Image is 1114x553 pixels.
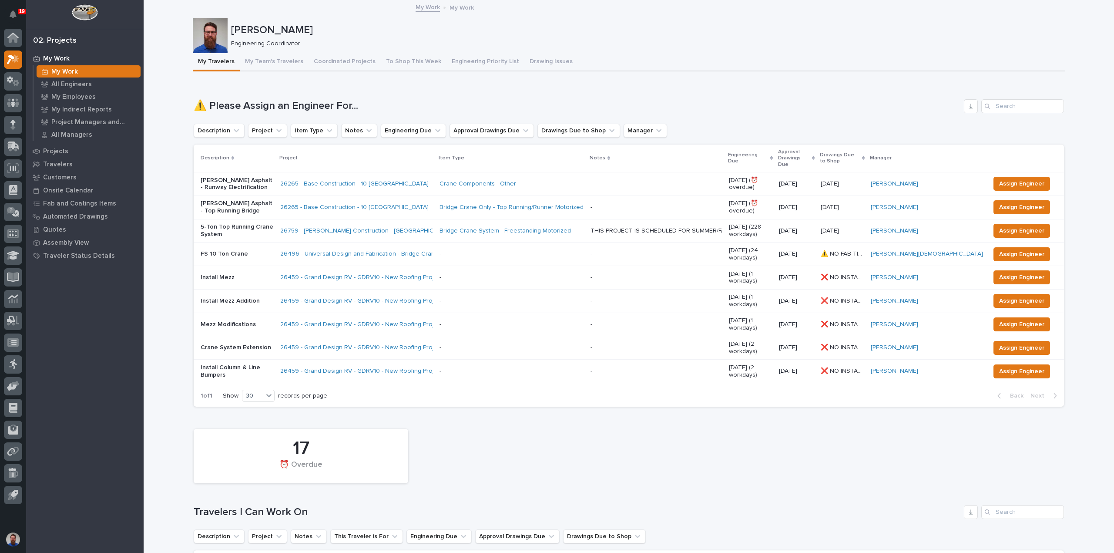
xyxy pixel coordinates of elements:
p: ❌ NO INSTALL DATE! [821,319,866,328]
span: Assign Engineer [999,249,1044,260]
p: ❌ NO INSTALL DATE! [821,366,866,375]
p: All Engineers [51,81,92,88]
p: [DATE] (⏰ overdue) [729,177,772,192]
a: Onsite Calendar [26,184,144,197]
div: - [591,368,592,375]
button: Assign Engineer [993,224,1050,238]
p: [DATE] (1 workdays) [729,270,772,285]
button: Drawings Due to Shop [563,529,646,543]
p: 5-Ton Top Running Crane System [201,223,273,238]
button: Description [194,529,245,543]
p: Approval Drawings Due [778,147,810,169]
p: [DATE] (228 workdays) [729,223,772,238]
button: Notes [341,124,377,138]
span: Assign Engineer [999,366,1044,377]
a: 26459 - Grand Design RV - GDRV10 - New Roofing Project [280,368,443,375]
button: Assign Engineer [993,341,1050,355]
p: [DATE] [779,344,814,351]
button: Assign Engineer [993,200,1050,214]
button: Back [990,392,1027,400]
span: Assign Engineer [999,226,1044,236]
p: Manager [870,153,892,163]
p: My Work [43,55,70,63]
p: [DATE] [779,227,814,235]
a: [PERSON_NAME] [871,204,918,211]
button: Assign Engineer [993,364,1050,378]
a: Customers [26,171,144,184]
a: [PERSON_NAME] [871,227,918,235]
button: Drawings Due to Shop [537,124,620,138]
p: [PERSON_NAME] [231,24,1062,37]
p: Automated Drawings [43,213,108,221]
a: [PERSON_NAME] [871,321,918,328]
p: FS 10 Ton Crane [201,250,273,258]
p: Onsite Calendar [43,187,94,195]
p: ❌ NO INSTALL DATE! [821,296,866,305]
button: Next [1027,392,1064,400]
p: Travelers [43,161,73,169]
a: All Engineers [34,78,144,90]
a: [PERSON_NAME] [871,368,918,375]
tr: FS 10 Ton Crane26496 - Universal Design and Fabrication - Bridge Crane 10 Ton -- [DATE] (24 workd... [194,243,1064,266]
p: [DATE] (1 workdays) [729,317,772,332]
p: Traveler Status Details [43,252,115,260]
p: Fab and Coatings Items [43,200,116,208]
button: Item Type [291,124,338,138]
p: Project Managers and Engineers [51,118,137,126]
p: Project [279,153,298,163]
p: [DATE] [779,250,814,258]
p: [DATE] [779,180,814,188]
button: Notes [291,529,327,543]
tr: Install Mezz26459 - Grand Design RV - GDRV10 - New Roofing Project -- [DATE] (1 workdays)[DATE]❌ ... [194,266,1064,290]
a: Crane Components - Other [440,180,516,188]
input: Search [981,99,1064,113]
div: 30 [242,391,263,401]
button: Manager [624,124,667,138]
a: [PERSON_NAME] [871,297,918,305]
a: [PERSON_NAME][DEMOGRAPHIC_DATA] [871,250,983,258]
a: Quotes [26,223,144,236]
a: 26459 - Grand Design RV - GDRV10 - New Roofing Project [280,321,443,328]
button: My Team's Travelers [240,53,309,71]
button: Approval Drawings Due [475,529,560,543]
p: My Work [450,2,474,12]
p: [DATE] [779,274,814,281]
div: 02. Projects [33,36,77,46]
tr: Crane System Extension26459 - Grand Design RV - GDRV10 - New Roofing Project -- [DATE] (2 workday... [194,336,1064,360]
tr: Install Mezz Addition26459 - Grand Design RV - GDRV10 - New Roofing Project -- [DATE] (1 workdays... [194,289,1064,313]
div: - [591,204,592,211]
p: My Indirect Reports [51,106,112,114]
tr: [PERSON_NAME] Asphalt - Runway Electrification26265 - Base Construction - 10 [GEOGRAPHIC_DATA] Cr... [194,172,1064,196]
button: Assign Engineer [993,270,1050,284]
p: - [440,321,584,328]
a: [PERSON_NAME] [871,344,918,351]
span: Assign Engineer [999,319,1044,330]
a: My Work [26,52,144,65]
p: 1 of 1 [194,385,219,407]
div: ⏰ Overdue [208,460,393,479]
div: 17 [208,438,393,459]
p: ❌ NO INSTALL DATE! [821,342,866,351]
p: - [440,297,584,305]
div: - [591,297,592,305]
button: Approval Drawings Due [450,124,534,138]
a: Fab and Coatings Items [26,197,144,210]
p: [DATE] (2 workdays) [729,341,772,355]
div: - [591,180,592,188]
span: Assign Engineer [999,296,1044,306]
button: users-avatar [4,530,22,549]
p: My Employees [51,93,96,101]
button: Engineering Due [381,124,446,138]
p: Install Mezz Addition [201,297,273,305]
p: Engineering Coordinator [231,40,1058,47]
a: My Work [34,65,144,78]
p: Assembly View [43,239,89,247]
p: records per page [278,392,327,400]
p: - [440,250,584,258]
tr: Mezz Modifications26459 - Grand Design RV - GDRV10 - New Roofing Project -- [DATE] (1 workdays)[D... [194,313,1064,336]
p: Item Type [439,153,464,163]
span: Back [1005,392,1023,400]
div: Search [981,505,1064,519]
a: Assembly View [26,236,144,249]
